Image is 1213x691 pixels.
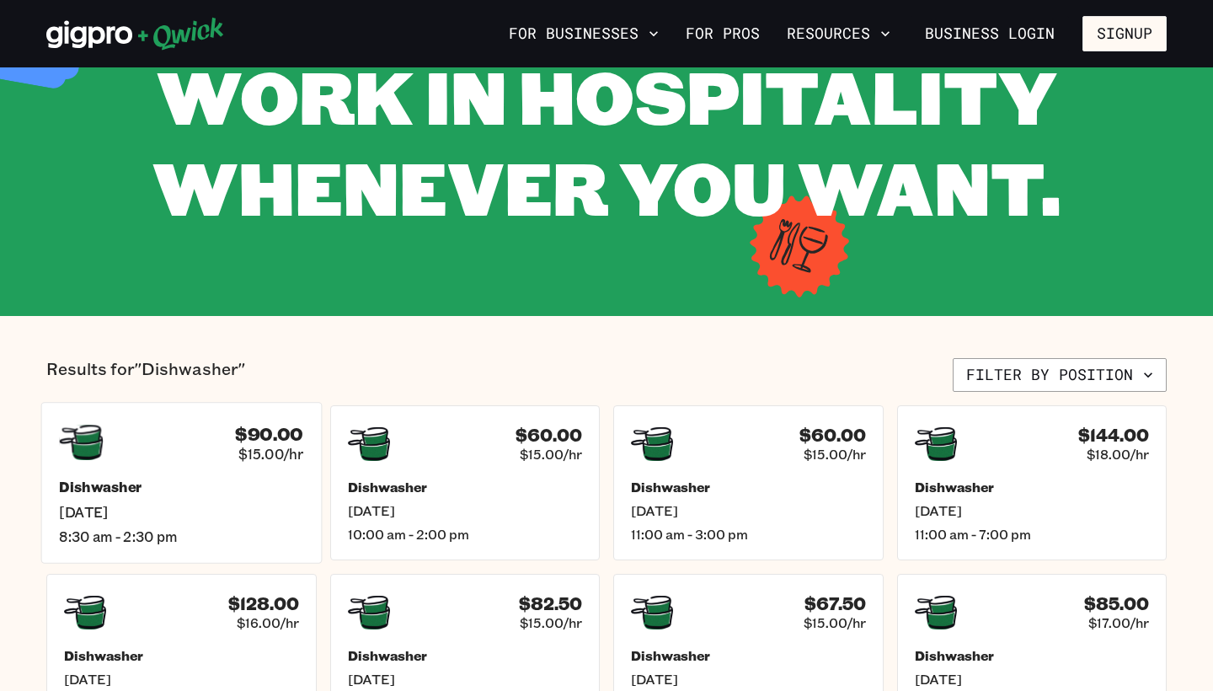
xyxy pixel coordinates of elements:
a: $90.00$15.00/hrDishwasher[DATE]8:30 am - 2:30 pm [41,402,322,563]
h4: $90.00 [235,423,303,445]
span: 11:00 am - 7:00 pm [915,526,1150,543]
button: Filter by position [953,358,1167,392]
a: $144.00$18.00/hrDishwasher[DATE]11:00 am - 7:00 pm [897,405,1168,560]
span: $18.00/hr [1087,446,1149,463]
span: [DATE] [631,671,866,688]
h5: Dishwasher [631,479,866,495]
span: [DATE] [348,671,583,688]
h4: $144.00 [1078,425,1149,446]
span: [DATE] [64,671,299,688]
a: Business Login [911,16,1069,51]
span: [DATE] [915,502,1150,519]
p: Results for "Dishwasher" [46,358,245,392]
h5: Dishwasher [348,479,583,495]
h4: $85.00 [1084,593,1149,614]
span: 10:00 am - 2:00 pm [348,526,583,543]
a: For Pros [679,19,767,48]
a: $60.00$15.00/hrDishwasher[DATE]11:00 am - 3:00 pm [613,405,884,560]
span: $15.00/hr [804,446,866,463]
span: [DATE] [915,671,1150,688]
button: Signup [1082,16,1167,51]
h4: $128.00 [228,593,299,614]
span: 8:30 am - 2:30 pm [59,528,303,545]
span: $17.00/hr [1088,614,1149,631]
h5: Dishwasher [348,647,583,664]
h4: $67.50 [804,593,866,614]
span: $15.00/hr [804,614,866,631]
span: [DATE] [348,502,583,519]
span: $15.00/hr [520,614,582,631]
button: Resources [780,19,897,48]
span: $15.00/hr [520,446,582,463]
a: $60.00$15.00/hrDishwasher[DATE]10:00 am - 2:00 pm [330,405,601,560]
span: [DATE] [631,502,866,519]
h5: Dishwasher [915,479,1150,495]
span: $16.00/hr [237,614,299,631]
h5: Dishwasher [64,647,299,664]
h4: $82.50 [519,593,582,614]
h5: Dishwasher [631,647,866,664]
h5: Dishwasher [915,647,1150,664]
h4: $60.00 [799,425,866,446]
span: 11:00 am - 3:00 pm [631,526,866,543]
h4: $60.00 [516,425,582,446]
span: [DATE] [59,503,303,521]
h5: Dishwasher [59,479,303,496]
span: $15.00/hr [238,445,303,463]
span: WORK IN HOSPITALITY WHENEVER YOU WANT. [152,47,1061,235]
button: For Businesses [502,19,665,48]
